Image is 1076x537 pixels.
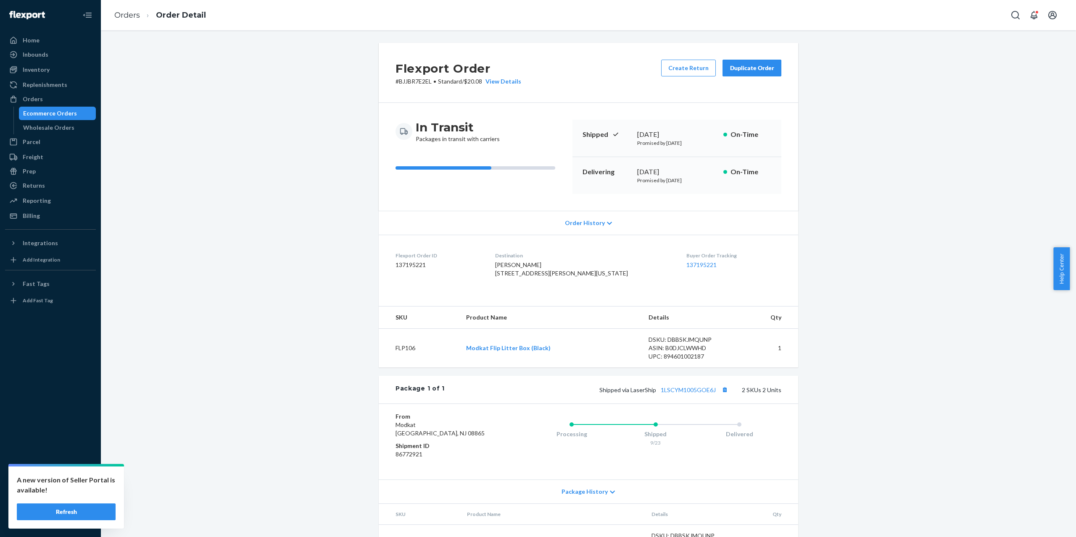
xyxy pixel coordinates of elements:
a: Talk to Support [5,485,96,498]
h2: Flexport Order [396,60,521,77]
dt: Destination [495,252,672,259]
a: Parcel [5,135,96,149]
th: Product Name [460,504,645,525]
div: Home [23,36,40,45]
div: DSKU: DBBSKJMQUNP [649,335,728,344]
a: Freight [5,150,96,164]
button: Give Feedback [5,513,96,527]
p: Shipped [583,130,630,139]
button: View Details [482,77,521,86]
span: Package History [562,487,608,496]
div: Delivered [697,430,781,438]
button: Open account menu [1044,7,1061,24]
button: Close Navigation [79,7,96,24]
div: Add Integration [23,256,60,263]
a: Settings [5,471,96,484]
dd: 137195221 [396,261,482,269]
dt: Shipment ID [396,442,496,450]
th: Qty [737,504,798,525]
p: On-Time [731,130,771,139]
div: ASIN: B0DJCLWWHD [649,344,728,352]
button: Open notifications [1026,7,1042,24]
a: Order Detail [156,10,206,20]
a: Prep [5,165,96,178]
div: Duplicate Order [730,64,774,72]
p: A new version of Seller Portal is available! [17,475,116,495]
dt: Buyer Order Tracking [686,252,781,259]
div: Integrations [23,239,58,247]
div: Returns [23,181,45,190]
div: UPC: 894601002187 [649,352,728,361]
th: SKU [379,306,459,329]
button: Help Center [1053,247,1070,290]
span: Shipped via LaserShip [599,386,730,393]
div: Freight [23,153,43,161]
dd: 86772921 [396,450,496,458]
th: Product Name [459,306,642,329]
div: Package 1 of 1 [396,384,445,395]
a: Modkat Flip Litter Box (Black) [466,344,551,351]
button: Integrations [5,236,96,250]
button: Create Return [661,60,716,76]
div: [DATE] [637,167,717,177]
a: Billing [5,209,96,223]
a: Home [5,34,96,47]
dt: Flexport Order ID [396,252,482,259]
a: Inventory [5,63,96,76]
div: [DATE] [637,130,717,139]
a: Inbounds [5,48,96,61]
th: Details [642,306,734,329]
dt: From [396,412,496,421]
a: Help Center [5,499,96,513]
div: Fast Tags [23,280,50,288]
div: Shipped [614,430,698,438]
td: FLP106 [379,329,459,368]
div: Wholesale Orders [23,123,74,132]
button: Fast Tags [5,277,96,291]
ol: breadcrumbs [108,3,213,28]
div: Add Fast Tag [23,297,53,304]
div: Parcel [23,138,40,146]
p: Promised by [DATE] [637,177,717,184]
p: On-Time [731,167,771,177]
th: SKU [379,504,460,525]
a: Orders [5,92,96,106]
div: Billing [23,212,40,220]
p: Promised by [DATE] [637,139,717,147]
button: Duplicate Order [723,60,781,76]
button: Refresh [17,503,116,520]
th: Qty [734,306,798,329]
a: Replenishments [5,78,96,92]
div: Inbounds [23,50,48,59]
p: # BJJBR7E2EL / $20.08 [396,77,521,86]
span: Standard [438,78,462,85]
div: Orders [23,95,43,103]
span: Order History [565,219,605,227]
div: Ecommerce Orders [23,109,77,118]
a: Add Fast Tag [5,294,96,307]
a: 1LSCYM1005GOE6J [661,386,716,393]
a: Returns [5,179,96,192]
span: [PERSON_NAME] [STREET_ADDRESS][PERSON_NAME][US_STATE] [495,261,628,277]
img: Flexport logo [9,11,45,19]
td: 1 [734,329,798,368]
span: Modkat [GEOGRAPHIC_DATA], NJ 08865 [396,421,485,437]
div: Inventory [23,65,50,74]
p: Delivering [583,167,630,177]
a: Ecommerce Orders [19,107,96,120]
div: Replenishments [23,81,67,89]
a: Add Integration [5,253,96,267]
th: Details [645,504,737,525]
button: Open Search Box [1007,7,1024,24]
div: Reporting [23,196,51,205]
a: Reporting [5,194,96,207]
div: Packages in transit with carriers [416,120,500,143]
span: • [433,78,436,85]
div: Processing [530,430,614,438]
a: Orders [114,10,140,20]
div: 2 SKUs 2 Units [445,384,781,395]
div: 9/23 [614,439,698,446]
a: Wholesale Orders [19,121,96,134]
